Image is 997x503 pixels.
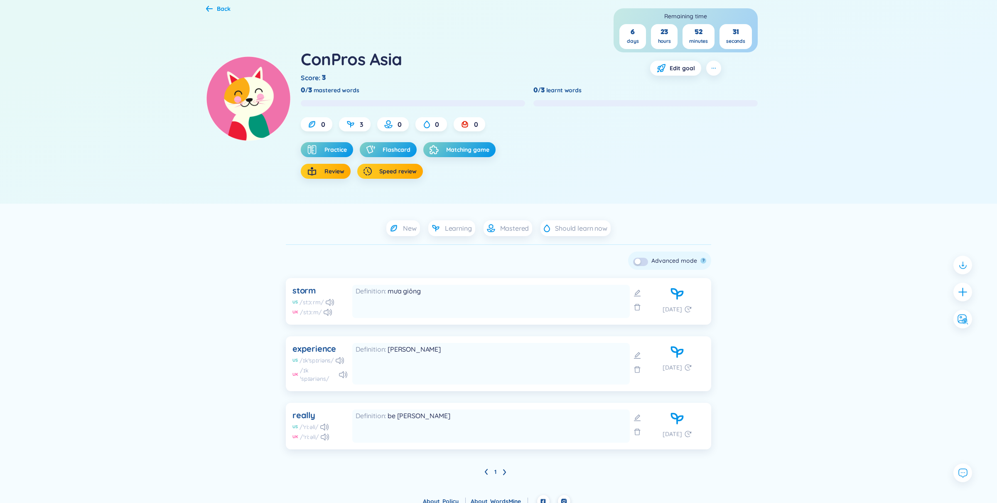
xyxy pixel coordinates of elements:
[301,73,327,82] div: Score :
[206,6,231,13] a: Back
[494,466,496,478] a: 1
[360,142,417,157] button: Flashcard
[546,86,582,95] span: learnt words
[403,224,417,233] span: New
[658,37,671,46] div: hours
[321,120,325,129] span: 0
[22,48,29,55] img: tab_domain_overview_orange.svg
[379,167,417,175] span: Speed review
[324,167,344,175] span: Review
[663,305,682,314] span: [DATE]
[617,12,754,21] div: Remaining time
[292,299,298,305] div: US
[92,49,140,54] div: Keywords by Traffic
[301,164,351,179] button: Review
[726,37,745,46] div: seconds
[423,142,496,157] button: Matching game
[651,256,697,265] div: Advanced mode
[356,287,388,295] span: Definition
[300,298,324,306] div: /stɔːrm/
[445,224,472,233] span: Learning
[32,49,74,54] div: Domain Overview
[300,423,319,431] div: /ˈriːəli/
[322,73,326,82] span: 3
[23,13,41,20] div: v 4.0.25
[301,48,402,70] div: ConPros Asia
[958,287,968,297] span: plus
[484,465,488,478] li: Previous Page
[292,285,316,296] div: storm
[357,164,423,179] button: Speed review
[300,433,319,441] div: /ˈriːəli/
[388,345,441,353] span: [PERSON_NAME]
[398,120,402,129] span: 0
[292,343,336,355] div: experience
[670,64,695,72] span: Edit goal
[700,258,706,264] button: ?
[383,145,410,154] span: Flashcard
[555,224,607,233] span: Should learn now
[435,120,439,129] span: 0
[360,120,363,129] span: 3
[301,142,353,157] button: Practice
[663,429,682,439] span: [DATE]
[474,120,478,129] span: 0
[500,224,529,233] span: Mastered
[733,27,739,37] div: 31
[13,13,20,20] img: logo_orange.svg
[292,358,298,363] div: US
[631,27,635,37] div: 6
[13,22,20,28] img: website_grey.svg
[661,27,668,37] div: 23
[292,434,298,440] div: UK
[300,366,337,383] div: /ɪkˈspɪəriəns/
[22,22,91,28] div: Domain: [DOMAIN_NAME]
[292,372,298,377] div: UK
[292,424,298,430] div: US
[292,409,315,421] div: really
[217,4,231,13] div: Back
[314,86,359,95] span: mastered words
[300,356,334,365] div: /ɪkˈspɪriəns/
[388,287,421,295] span: mưa giông
[388,412,450,420] span: be [PERSON_NAME]
[663,363,682,372] span: [DATE]
[324,145,347,154] span: Practice
[292,309,298,315] div: UK
[356,345,388,353] span: Definition
[689,37,708,46] div: minutes
[356,412,388,420] span: Definition
[83,48,89,55] img: tab_keywords_by_traffic_grey.svg
[627,37,638,46] div: days
[300,308,322,316] div: /stɔːm/
[446,145,489,154] span: Matching game
[301,86,312,95] div: 0/3
[533,86,545,95] div: 0/3
[695,27,702,37] div: 52
[503,465,506,478] li: Next Page
[650,61,701,76] button: Edit goal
